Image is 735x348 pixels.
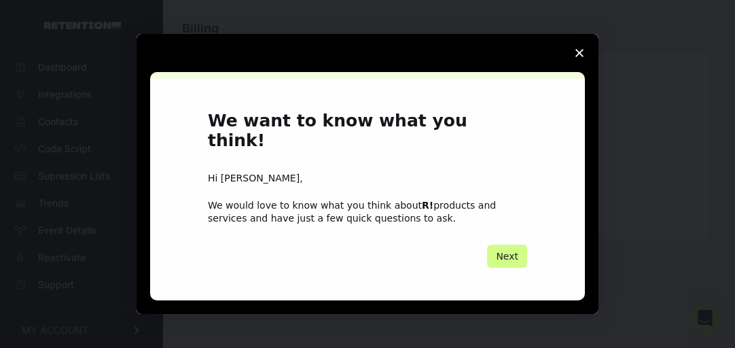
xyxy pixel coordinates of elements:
span: Close survey [560,34,598,72]
b: R! [422,200,433,211]
button: Next [487,245,527,268]
div: Hi [PERSON_NAME], [208,172,527,186]
h1: We want to know what you think! [208,111,527,158]
div: We would love to know what you think about products and services and have just a few quick questi... [208,199,527,224]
